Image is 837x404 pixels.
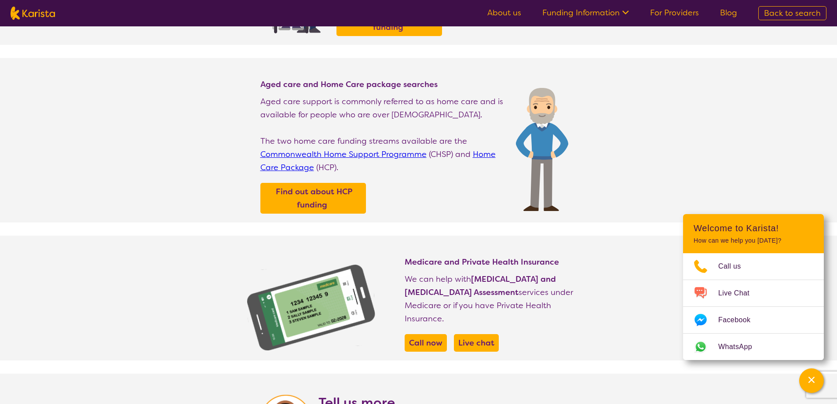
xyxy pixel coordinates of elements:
[260,79,507,90] h4: Aged care and Home Care package searches
[718,260,752,273] span: Call us
[764,8,821,18] span: Back to search
[458,338,494,348] b: Live chat
[718,313,761,327] span: Facebook
[405,274,556,298] b: [MEDICAL_DATA] and [MEDICAL_DATA] Assessment
[263,185,364,211] a: Find out about HCP funding
[260,149,427,160] a: Commonwealth Home Support Programme
[487,7,521,18] a: About us
[799,368,824,393] button: Channel Menu
[339,7,440,34] a: Find out about NDIS funding
[276,186,352,210] b: Find out about HCP funding
[11,7,55,20] img: Karista logo
[683,253,824,360] ul: Choose channel
[409,338,442,348] b: Call now
[694,223,813,233] h2: Welcome to Karista!
[542,7,629,18] a: Funding Information
[650,7,699,18] a: For Providers
[407,336,445,349] a: Call now
[720,7,737,18] a: Blog
[683,214,824,360] div: Channel Menu
[718,340,763,353] span: WhatsApp
[245,264,376,352] img: Find NDIS and Disability services and providers
[758,6,826,20] a: Back to search
[260,135,507,174] p: The two home care funding streams available are the (CHSP) and (HCP).
[516,88,568,211] img: Find Age care and home care package services and providers
[718,287,760,300] span: Live Chat
[405,273,577,325] p: We can help with services under Medicare or if you have Private Health Insurance.
[405,257,577,267] h4: Medicare and Private Health Insurance
[456,336,497,349] a: Live chat
[683,334,824,360] a: Web link opens in a new tab.
[694,237,813,244] p: How can we help you [DATE]?
[260,95,507,121] p: Aged care support is commonly referred to as home care and is available for people who are over [...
